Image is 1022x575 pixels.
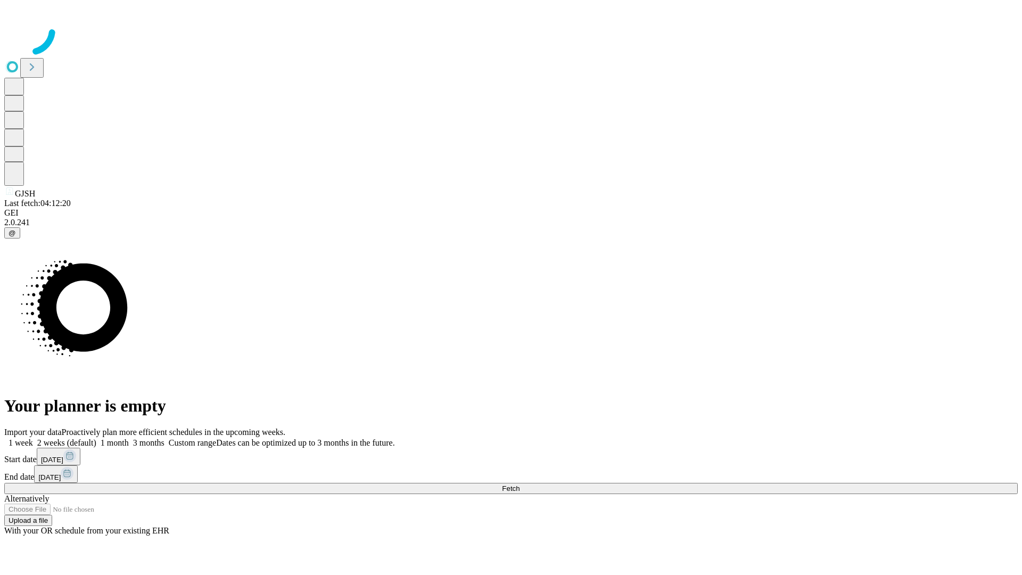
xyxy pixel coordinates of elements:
[502,484,520,492] span: Fetch
[15,189,35,198] span: GJSH
[216,438,394,447] span: Dates can be optimized up to 3 months in the future.
[4,448,1018,465] div: Start date
[37,448,80,465] button: [DATE]
[4,494,49,503] span: Alternatively
[4,515,52,526] button: Upload a file
[9,229,16,237] span: @
[101,438,129,447] span: 1 month
[41,456,63,464] span: [DATE]
[4,218,1018,227] div: 2.0.241
[4,526,169,535] span: With your OR schedule from your existing EHR
[4,428,62,437] span: Import your data
[62,428,285,437] span: Proactively plan more efficient schedules in the upcoming weeks.
[133,438,164,447] span: 3 months
[4,227,20,239] button: @
[169,438,216,447] span: Custom range
[4,208,1018,218] div: GEI
[4,199,71,208] span: Last fetch: 04:12:20
[9,438,33,447] span: 1 week
[4,483,1018,494] button: Fetch
[37,438,96,447] span: 2 weeks (default)
[34,465,78,483] button: [DATE]
[38,473,61,481] span: [DATE]
[4,465,1018,483] div: End date
[4,396,1018,416] h1: Your planner is empty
